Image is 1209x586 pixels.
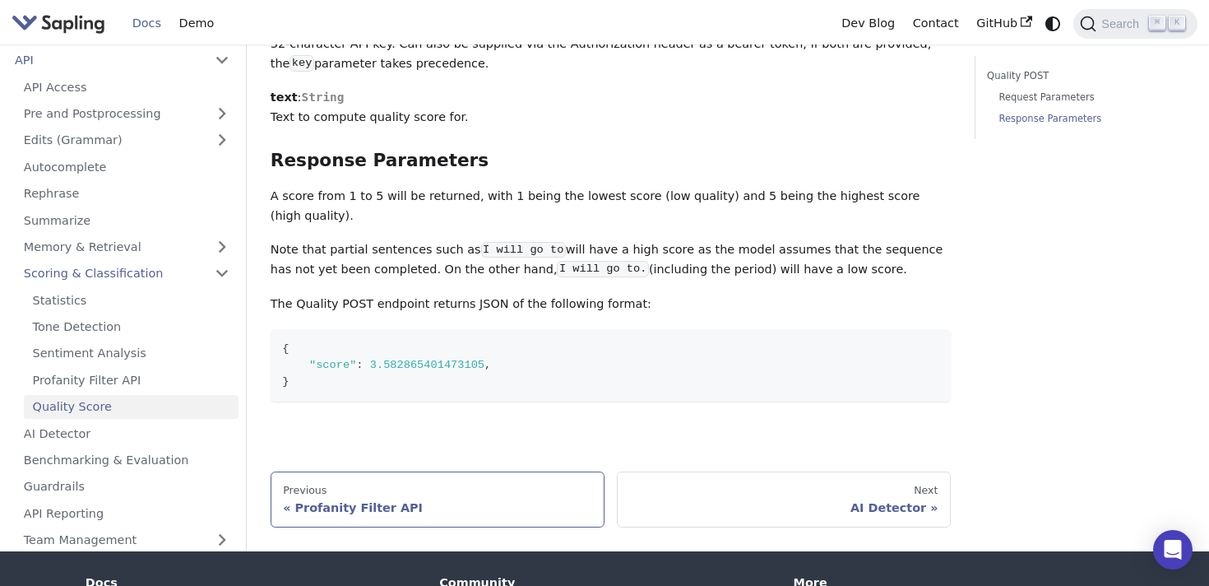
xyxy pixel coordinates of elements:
a: Pre and Postprocessing [15,101,239,125]
p: A score from 1 to 5 will be returned, with 1 being the lowest score (low quality) and 5 being the... [271,187,951,226]
h3: Response Parameters [271,150,951,172]
button: Collapse sidebar category 'API' [206,49,239,72]
span: "score" [309,359,356,371]
strong: text [271,91,298,104]
a: Dev Blog [832,11,903,36]
a: Team Management [15,528,239,551]
span: , [484,359,491,371]
a: Quality Score [24,395,239,419]
a: PreviousProfanity Filter API [271,472,604,528]
div: AI Detector [629,500,938,515]
a: Contact [904,11,968,36]
kbd: ⌘ [1149,16,1165,30]
div: Open Intercom Messenger [1153,530,1193,570]
span: } [282,375,289,388]
span: 3.582865401473105 [370,359,484,371]
a: Docs [123,11,170,36]
img: Sapling.ai [12,12,105,35]
a: API Reporting [15,501,239,525]
a: Scoring & Classification [15,262,239,286]
a: GitHub [967,11,1040,36]
a: Profanity Filter API [24,368,239,392]
a: Memory & Retrieval [15,235,239,258]
span: Search [1096,17,1149,30]
a: Response Parameters [998,111,1173,127]
a: Tone Detection [24,314,239,338]
a: NextAI Detector [617,472,951,528]
nav: Docs pages [271,472,951,528]
span: String [301,91,344,104]
a: Sapling.ai [12,12,111,35]
a: Sentiment Analysis [24,342,239,365]
a: API Access [15,75,239,99]
a: Edits (Grammar) [15,128,239,152]
a: Guardrails [15,475,239,499]
a: Benchmarking & Evaluation [15,448,239,472]
a: Demo [170,11,223,36]
kbd: K [1169,16,1185,30]
button: Search (Command+K) [1073,9,1197,39]
code: I will go to [481,242,566,258]
div: Next [629,484,938,497]
code: key [290,55,313,72]
a: AI Detector [15,421,239,445]
a: Rephrase [15,182,239,206]
p: The Quality POST endpoint returns JSON of the following format: [271,295,951,314]
p: : Text to compute quality score for. [271,88,951,128]
a: Request Parameters [998,90,1173,105]
a: Quality POST [987,68,1179,84]
span: { [282,342,289,355]
code: I will go to. [557,261,648,277]
div: Profanity Filter API [283,500,592,515]
p: Note that partial sentences such as will have a high score as the model assumes that the sequence... [271,240,951,280]
a: Summarize [15,208,239,232]
button: Switch between dark and light mode (currently system mode) [1041,12,1065,35]
a: Statistics [24,288,239,312]
a: API [6,49,206,72]
span: : [356,359,363,371]
div: Previous [283,484,592,497]
a: Autocomplete [15,155,239,179]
